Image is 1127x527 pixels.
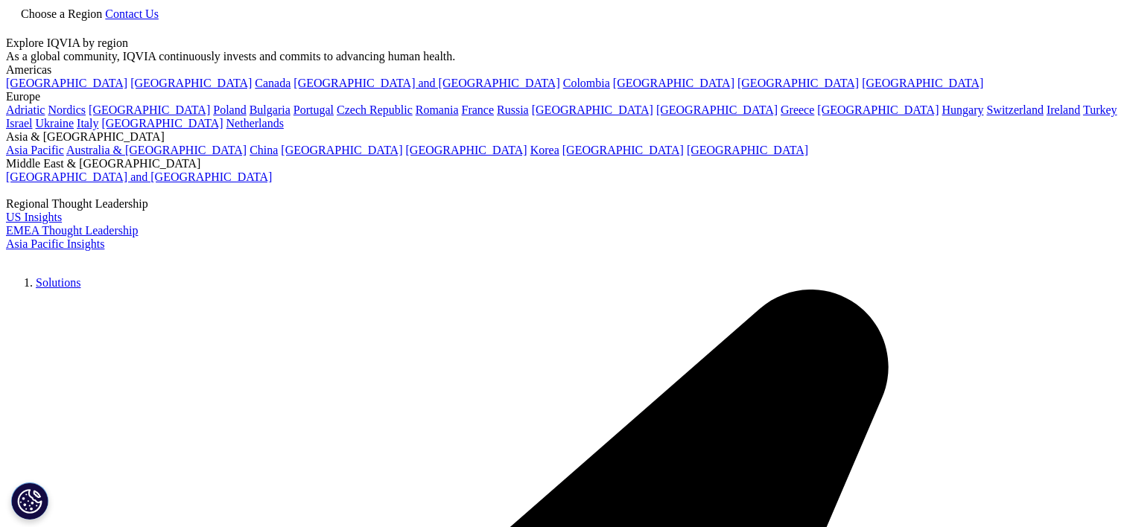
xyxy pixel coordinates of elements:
div: Middle East & [GEOGRAPHIC_DATA] [6,157,1121,170]
a: [GEOGRAPHIC_DATA] [130,77,252,89]
a: Australia & [GEOGRAPHIC_DATA] [66,144,247,156]
a: Bulgaria [250,103,291,116]
a: Korea [530,144,559,156]
a: Netherlands [226,117,284,130]
a: Switzerland [986,103,1043,116]
a: Israel [6,117,33,130]
div: Regional Thought Leadership [6,197,1121,211]
a: [GEOGRAPHIC_DATA] [656,103,778,116]
a: US Insights [6,211,62,223]
a: [GEOGRAPHIC_DATA] and [GEOGRAPHIC_DATA] [293,77,559,89]
a: [GEOGRAPHIC_DATA] and [GEOGRAPHIC_DATA] [6,170,272,183]
a: Adriatic [6,103,45,116]
a: Greece [781,103,814,116]
div: Europe [6,90,1121,103]
a: Asia Pacific [6,144,64,156]
a: [GEOGRAPHIC_DATA] [532,103,653,116]
a: Romania [416,103,459,116]
a: [GEOGRAPHIC_DATA] [101,117,223,130]
a: France [462,103,495,116]
a: Turkey [1083,103,1117,116]
a: Ukraine [36,117,74,130]
a: Poland [213,103,246,116]
a: Canada [255,77,291,89]
a: Russia [497,103,529,116]
a: Solutions [36,276,80,289]
a: Colombia [563,77,610,89]
a: China [250,144,278,156]
a: [GEOGRAPHIC_DATA] [89,103,210,116]
a: [GEOGRAPHIC_DATA] [737,77,859,89]
a: Portugal [293,103,334,116]
a: [GEOGRAPHIC_DATA] [687,144,808,156]
a: Italy [77,117,98,130]
a: Contact Us [105,7,159,20]
button: Definições de cookies [11,482,48,520]
a: [GEOGRAPHIC_DATA] [6,77,127,89]
a: [GEOGRAPHIC_DATA] [817,103,939,116]
a: [GEOGRAPHIC_DATA] [562,144,684,156]
span: Choose a Region [21,7,102,20]
a: [GEOGRAPHIC_DATA] [281,144,402,156]
a: Asia Pacific Insights [6,237,104,250]
a: [GEOGRAPHIC_DATA] [406,144,527,156]
div: Asia & [GEOGRAPHIC_DATA] [6,130,1121,144]
div: As a global community, IQVIA continuously invests and commits to advancing human health. [6,50,1121,63]
div: Americas [6,63,1121,77]
a: EMEA Thought Leadership [6,224,138,237]
a: Nordics [48,103,86,116]
a: Ireland [1047,103,1080,116]
a: Czech Republic [337,103,413,116]
div: Explore IQVIA by region [6,36,1121,50]
a: [GEOGRAPHIC_DATA] [862,77,983,89]
a: [GEOGRAPHIC_DATA] [613,77,734,89]
a: Hungary [942,103,983,116]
